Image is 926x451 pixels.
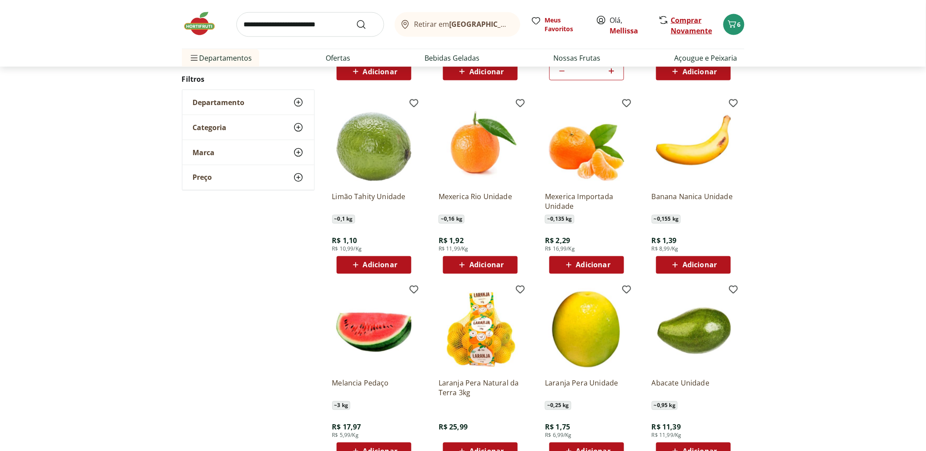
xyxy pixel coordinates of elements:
button: Menu [189,47,200,69]
span: R$ 1,10 [332,236,357,246]
span: R$ 1,75 [545,422,570,432]
span: Retirar em [414,20,511,28]
img: Melancia Pedaço [332,288,416,371]
span: R$ 11,99/Kg [439,246,468,253]
a: Bebidas Geladas [425,53,479,63]
span: R$ 6,99/Kg [545,432,572,439]
span: Meus Favoritos [545,16,585,33]
a: Abacate Unidade [652,378,735,398]
button: Categoria [182,115,314,140]
button: Submit Search [356,19,377,30]
span: ~ 0,155 kg [652,215,681,224]
span: ~ 0,16 kg [439,215,465,224]
span: ~ 0,135 kg [545,215,574,224]
span: R$ 5,99/Kg [332,432,359,439]
a: Nossas Frutas [553,53,600,63]
span: R$ 2,29 [545,236,570,246]
button: Marca [182,140,314,165]
span: Adicionar [683,68,717,75]
span: R$ 8,99/Kg [652,246,679,253]
a: Mexerica Rio Unidade [439,192,522,211]
button: Adicionar [443,63,518,80]
span: Adicionar [363,262,397,269]
span: Adicionar [469,262,504,269]
a: Ofertas [326,53,351,63]
span: Preço [193,173,212,182]
button: Adicionar [656,256,731,274]
button: Adicionar [337,63,411,80]
button: Retirar em[GEOGRAPHIC_DATA]/[GEOGRAPHIC_DATA] [395,12,520,37]
button: Adicionar [656,63,731,80]
button: Adicionar [443,256,518,274]
a: Banana Nanica Unidade [652,192,735,211]
span: Olá, [610,15,649,36]
span: R$ 10,99/Kg [332,246,362,253]
button: Adicionar [549,256,624,274]
button: Departamento [182,90,314,115]
span: ~ 3 kg [332,401,351,410]
img: Abacate Unidade [652,288,735,371]
h2: Filtros [182,70,315,88]
img: Mexerica Rio Unidade [439,102,522,185]
span: Adicionar [469,68,504,75]
a: Açougue e Peixaria [675,53,737,63]
span: ~ 0,95 kg [652,401,678,410]
img: Mexerica Importada Unidade [545,102,628,185]
a: Comprar Novamente [671,15,712,36]
img: Laranja Pera Natural da Terra 3kg [439,288,522,371]
span: Adicionar [363,68,397,75]
img: Limão Tahity Unidade [332,102,416,185]
a: Melancia Pedaço [332,378,416,398]
span: ~ 0,25 kg [545,401,571,410]
span: R$ 11,39 [652,422,681,432]
span: ~ 0,1 kg [332,215,355,224]
span: R$ 17,97 [332,422,361,432]
button: Preço [182,165,314,190]
a: Mexerica Importada Unidade [545,192,628,211]
b: [GEOGRAPHIC_DATA]/[GEOGRAPHIC_DATA] [449,19,597,29]
a: Laranja Pera Natural da Terra 3kg [439,378,522,398]
span: Departamentos [189,47,252,69]
span: R$ 1,92 [439,236,464,246]
img: Laranja Pera Unidade [545,288,628,371]
img: Hortifruti [182,11,226,37]
span: R$ 16,99/Kg [545,246,575,253]
span: R$ 25,99 [439,422,468,432]
span: R$ 11,99/Kg [652,432,682,439]
button: Adicionar [337,256,411,274]
img: Banana Nanica Unidade [652,102,735,185]
a: Meus Favoritos [531,16,585,33]
span: Adicionar [683,262,717,269]
span: Marca [193,148,215,157]
span: R$ 1,39 [652,236,677,246]
span: Departamento [193,98,245,107]
input: search [236,12,384,37]
span: 6 [737,20,741,29]
span: Adicionar [576,262,610,269]
button: Carrinho [723,14,744,35]
a: Laranja Pera Unidade [545,378,628,398]
span: Categoria [193,123,227,132]
a: Mellissa [610,26,639,36]
a: Limão Tahity Unidade [332,192,416,211]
